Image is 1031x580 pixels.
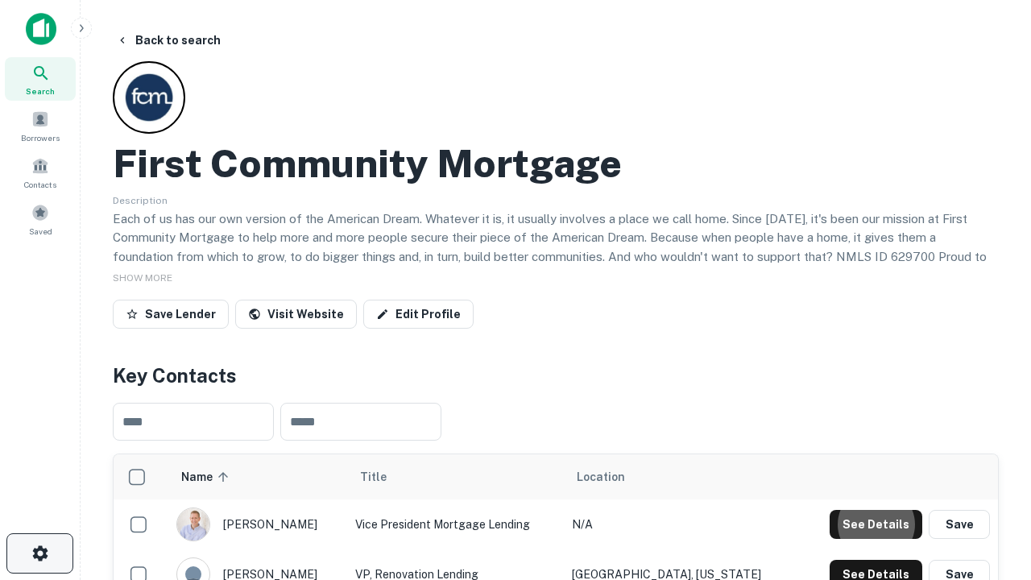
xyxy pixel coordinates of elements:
[113,209,999,285] p: Each of us has our own version of the American Dream. Whatever it is, it usually involves a place...
[347,499,564,549] td: Vice President Mortgage Lending
[113,272,172,284] span: SHOW MORE
[363,300,474,329] a: Edit Profile
[5,151,76,194] a: Contacts
[564,499,797,549] td: N/A
[830,510,922,539] button: See Details
[235,300,357,329] a: Visit Website
[176,507,339,541] div: [PERSON_NAME]
[950,400,1031,477] iframe: Chat Widget
[177,508,209,541] img: 1520878720083
[26,85,55,97] span: Search
[564,454,797,499] th: Location
[347,454,564,499] th: Title
[113,300,229,329] button: Save Lender
[5,104,76,147] a: Borrowers
[181,467,234,487] span: Name
[113,361,999,390] h4: Key Contacts
[24,178,56,191] span: Contacts
[29,225,52,238] span: Saved
[113,140,622,187] h2: First Community Mortgage
[5,197,76,241] a: Saved
[168,454,347,499] th: Name
[929,510,990,539] button: Save
[5,57,76,101] a: Search
[360,467,408,487] span: Title
[21,131,60,144] span: Borrowers
[110,26,227,55] button: Back to search
[113,195,168,206] span: Description
[577,467,625,487] span: Location
[26,13,56,45] img: capitalize-icon.png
